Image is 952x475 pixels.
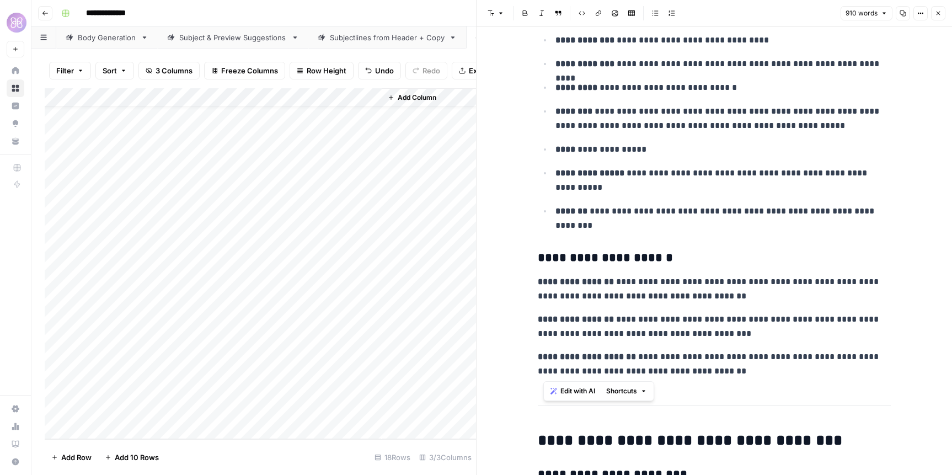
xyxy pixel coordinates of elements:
button: Redo [405,62,447,79]
button: Add 10 Rows [98,449,165,466]
span: Edit with AI [560,386,595,396]
button: Add Row [45,449,98,466]
a: Insights [7,97,24,115]
a: Usage [7,418,24,435]
div: 18 Rows [370,449,415,466]
a: Learning Hub [7,435,24,453]
a: Suggestion from Instruction [466,26,606,49]
span: Redo [422,65,440,76]
span: Row Height [307,65,346,76]
button: Workspace: HoneyLove [7,9,24,36]
a: Settings [7,400,24,418]
button: 910 words [841,6,892,20]
a: Subjectlines from Header + Copy [308,26,466,49]
a: Your Data [7,132,24,150]
a: Body Generation [56,26,158,49]
button: Shortcuts [602,384,651,398]
span: Add 10 Rows [115,452,159,463]
button: Export CSV [452,62,515,79]
div: Body Generation [78,32,136,43]
a: Home [7,62,24,79]
img: HoneyLove Logo [7,13,26,33]
span: Export CSV [469,65,508,76]
div: 3/3 Columns [415,449,476,466]
button: Sort [95,62,134,79]
button: Add Column [383,90,441,105]
button: Help + Support [7,453,24,471]
button: Freeze Columns [204,62,285,79]
div: Subjectlines from Header + Copy [330,32,445,43]
a: Browse [7,79,24,97]
span: Sort [103,65,117,76]
span: Add Column [398,93,436,103]
div: Subject & Preview Suggestions [179,32,287,43]
button: Undo [358,62,401,79]
a: Opportunities [7,115,24,132]
span: Filter [56,65,74,76]
a: Subject & Preview Suggestions [158,26,308,49]
span: 3 Columns [156,65,192,76]
span: Add Row [61,452,92,463]
button: 3 Columns [138,62,200,79]
button: Filter [49,62,91,79]
span: Undo [375,65,394,76]
button: Row Height [290,62,354,79]
button: Edit with AI [546,384,600,398]
span: 910 words [846,8,878,18]
span: Shortcuts [606,386,637,396]
span: Freeze Columns [221,65,278,76]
